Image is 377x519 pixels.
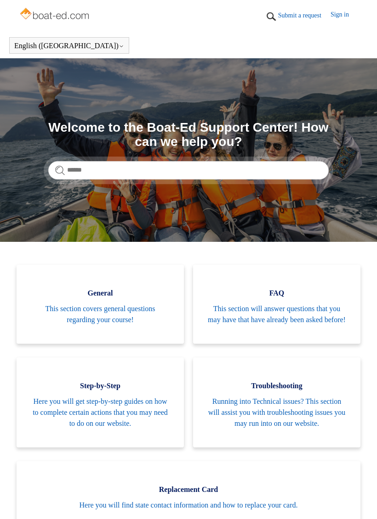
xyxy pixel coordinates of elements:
[193,265,360,344] a: FAQ This section will answer questions that you may have that have already been asked before!
[207,303,347,325] span: This section will answer questions that you may have that have already been asked before!
[207,396,347,429] span: Running into Technical issues? This section will assist you with troubleshooting issues you may r...
[207,288,347,299] span: FAQ
[30,303,170,325] span: This section covers general questions regarding your course!
[14,42,124,50] button: English ([GEOGRAPHIC_DATA])
[207,380,347,391] span: Troubleshooting
[30,484,347,495] span: Replacement Card
[17,265,184,344] a: General This section covers general questions regarding your course!
[264,10,278,23] img: 01HZPCYTXV3JW8MJV9VD7EMK0H
[19,6,92,24] img: Boat-Ed Help Center home page
[17,357,184,447] a: Step-by-Step Here you will get step-by-step guides on how to complete certain actions that you ma...
[30,500,347,511] span: Here you will find state contact information and how to replace your card.
[30,288,170,299] span: General
[30,380,170,391] span: Step-by-Step
[318,488,371,512] div: Chat Support
[30,396,170,429] span: Here you will get step-by-step guides on how to complete certain actions that you may need to do ...
[278,11,331,20] a: Submit a request
[48,121,329,149] h1: Welcome to the Boat-Ed Support Center! How can we help you?
[193,357,360,447] a: Troubleshooting Running into Technical issues? This section will assist you with troubleshooting ...
[48,161,329,179] input: Search
[331,10,358,23] a: Sign in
